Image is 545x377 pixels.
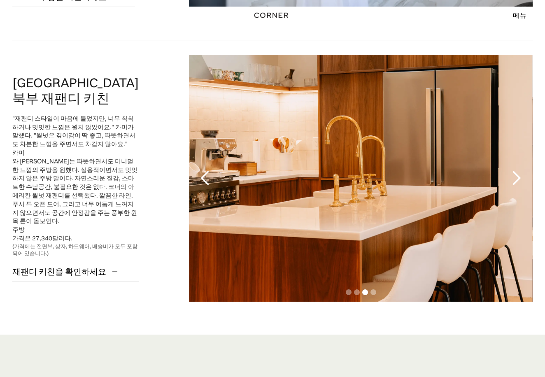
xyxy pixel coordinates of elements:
font: 메뉴 [513,11,526,19]
div: 4/4 슬라이드 보기 [370,289,376,295]
div: 4장 중 3장 슬라이드 보기 [362,289,368,295]
div: 이전 슬라이드 [189,55,222,302]
div: 4장 중 1장 슬라이드 보기 [346,289,352,295]
div: 4개 중 3개 [189,55,533,302]
font: 카미 [12,149,25,156]
font: 주방 [12,226,25,233]
div: 메뉴 [505,8,526,22]
font: 가격은 27,340달러다. [12,234,72,242]
font: 재팬디 키친을 확인하세요 [12,266,106,277]
div: 다음 슬라이드 [500,55,533,302]
a: 재팬디 키친을 확인하세요 [12,261,139,282]
div: 4장 중 2장 슬라이드 보기 [354,289,360,295]
font: 와 [PERSON_NAME]는 따뜻하면서도 미니멀한 느낌의 주방을 원했다. 실용적이면서도 밋밋하지 않은 주방 말이다. 자연스러운 질감, 스마트한 수납공간, 불필요한 것은 없다... [12,157,137,225]
font: [GEOGRAPHIC_DATA] 북부 재팬디 키친 [12,74,139,106]
a: 집 [244,10,300,21]
div: 회전목마 [189,55,533,302]
font: "재팬디 스타일이 마음에 들었지만, 너무 칙칙하거나 밋밋한 느낌은 원치 않았어요." 카미가 말했다. "월넛은 깊이감이 딱 좋고, 따뜻하면서도 차분한 느낌을 주면서도 차갑지 않... [12,114,135,148]
font: (가격에는 전면부, 상자, 하드웨어, 배송비가 모두 포함되어 있습니다.) [12,243,137,257]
